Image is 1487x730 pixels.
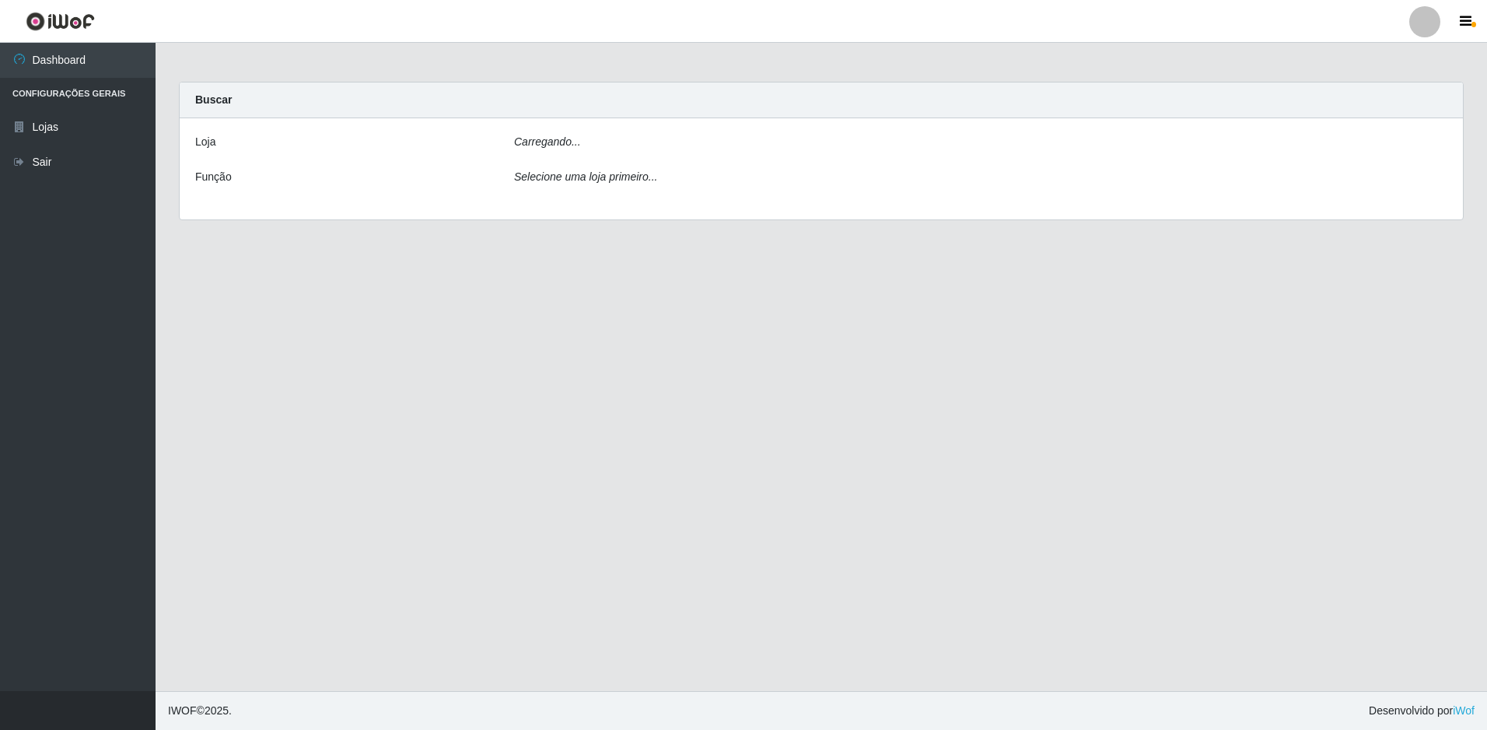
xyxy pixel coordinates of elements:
i: Selecione uma loja primeiro... [514,170,657,183]
span: © 2025 . [168,703,232,719]
label: Função [195,169,232,185]
strong: Buscar [195,93,232,106]
label: Loja [195,134,215,150]
span: IWOF [168,704,197,717]
a: iWof [1453,704,1475,717]
img: CoreUI Logo [26,12,95,31]
span: Desenvolvido por [1369,703,1475,719]
i: Carregando... [514,135,581,148]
